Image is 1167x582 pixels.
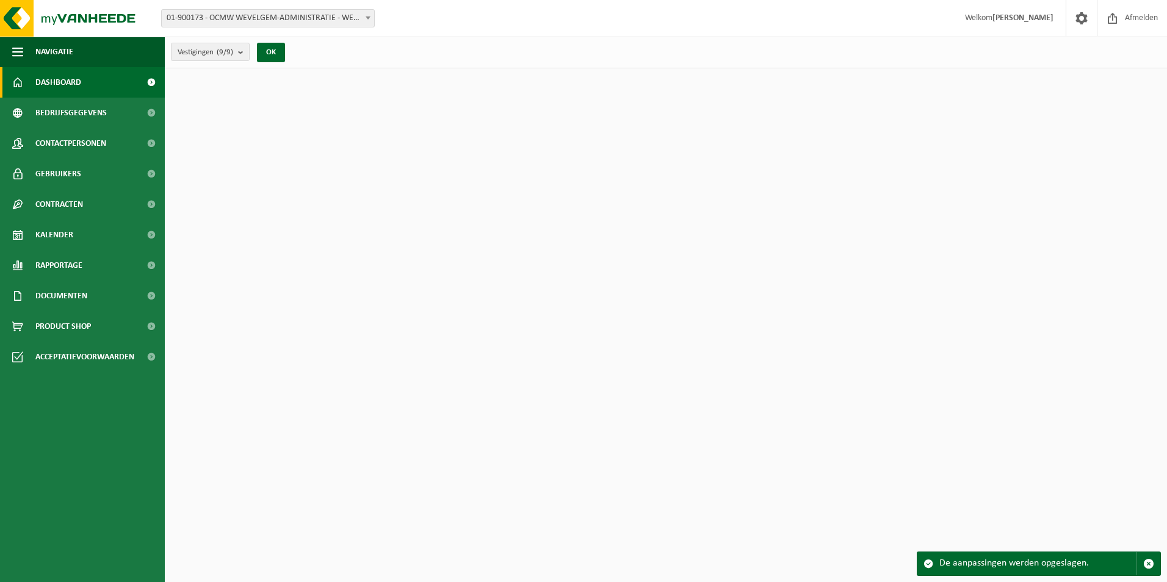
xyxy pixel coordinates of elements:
[35,128,106,159] span: Contactpersonen
[35,98,107,128] span: Bedrijfsgegevens
[939,552,1136,575] div: De aanpassingen werden opgeslagen.
[161,9,375,27] span: 01-900173 - OCMW WEVELGEM-ADMINISTRATIE - WEVELGEM
[35,342,134,372] span: Acceptatievoorwaarden
[35,281,87,311] span: Documenten
[35,159,81,189] span: Gebruikers
[171,43,250,61] button: Vestigingen(9/9)
[35,311,91,342] span: Product Shop
[178,43,233,62] span: Vestigingen
[35,220,73,250] span: Kalender
[35,189,83,220] span: Contracten
[35,67,81,98] span: Dashboard
[35,250,82,281] span: Rapportage
[35,37,73,67] span: Navigatie
[992,13,1053,23] strong: [PERSON_NAME]
[162,10,374,27] span: 01-900173 - OCMW WEVELGEM-ADMINISTRATIE - WEVELGEM
[217,48,233,56] count: (9/9)
[257,43,285,62] button: OK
